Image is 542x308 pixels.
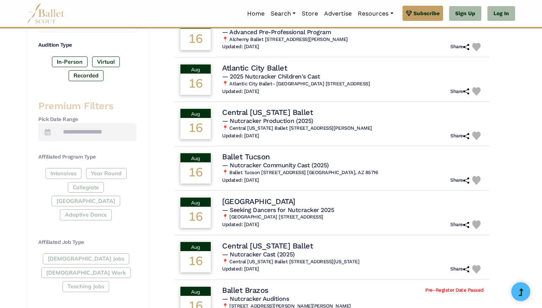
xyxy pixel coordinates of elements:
[222,259,484,265] h6: 📍 Central [US_STATE] Ballet [STREET_ADDRESS][US_STATE]
[52,57,88,67] label: In-Person
[222,251,294,258] span: — Nutcracker Cast (2025)
[450,222,469,228] h6: Share
[222,125,484,132] h6: 📍 Central [US_STATE] Ballet [STREET_ADDRESS][PERSON_NAME]
[38,41,136,49] h4: Audition Type
[180,242,211,251] div: Aug
[222,63,287,73] h4: Atlantic City Ballet
[244,6,268,22] a: Home
[222,285,269,295] h4: Ballet Brazos
[180,153,211,162] div: Aug
[222,152,270,162] h4: Ballet Tucson
[299,6,321,22] a: Store
[180,74,211,95] div: 16
[450,88,469,95] h6: Share
[450,266,469,272] h6: Share
[38,239,136,246] h4: Affiliated Job Type
[406,9,412,17] img: gem.svg
[450,44,469,50] h6: Share
[180,198,211,207] div: Aug
[222,81,484,87] h6: 📍 Atlantic City Ballet- [GEOGRAPHIC_DATA] [STREET_ADDRESS]
[180,109,211,118] div: Aug
[180,287,211,296] div: Aug
[268,6,299,22] a: Search
[222,241,313,251] h4: Central [US_STATE] Ballet
[222,170,484,176] h6: 📍 Ballet Tucson [STREET_ADDRESS] [GEOGRAPHIC_DATA], AZ 85716
[222,196,295,206] h4: [GEOGRAPHIC_DATA]
[180,207,211,228] div: 16
[180,64,211,74] div: Aug
[222,73,320,80] span: — 2025 Nutcracker Children's Cast
[321,6,355,22] a: Advertise
[180,29,211,50] div: 16
[180,251,211,272] div: 16
[180,162,211,184] div: 16
[414,9,440,17] span: Subscribe
[403,6,443,21] a: Subscribe
[222,28,331,36] span: — Advanced Pre-Professional Program
[222,44,259,50] h6: Updated: [DATE]
[38,153,136,161] h4: Affiliated Program Type
[222,295,289,302] span: — Nutcracker Auditions
[222,162,329,169] span: — Nutcracker Community Cast (2025)
[222,88,259,95] h6: Updated: [DATE]
[355,6,396,22] a: Resources
[38,116,136,123] h4: Pick Date Range
[222,36,484,43] h6: 📍 Alchemy Ballet [STREET_ADDRESS][PERSON_NAME]
[487,6,515,21] a: Log In
[222,133,259,139] h6: Updated: [DATE]
[222,266,259,272] h6: Updated: [DATE]
[450,177,469,184] h6: Share
[69,70,103,81] label: Recorded
[92,57,120,67] label: Virtual
[222,107,313,117] h4: Central [US_STATE] Ballet
[180,118,211,139] div: 16
[222,206,334,214] span: — Seeking Dancers for Nutcracker 2025
[222,177,259,184] h6: Updated: [DATE]
[38,100,136,113] h3: Premium Filters
[222,222,259,228] h6: Updated: [DATE]
[449,6,481,21] a: Sign Up
[222,214,484,220] h6: 📍 [GEOGRAPHIC_DATA] [STREET_ADDRESS]
[222,117,313,124] span: — Nutcracker Production (2025)
[425,287,483,294] span: Pre-Register Date Passed
[450,133,469,139] h6: Share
